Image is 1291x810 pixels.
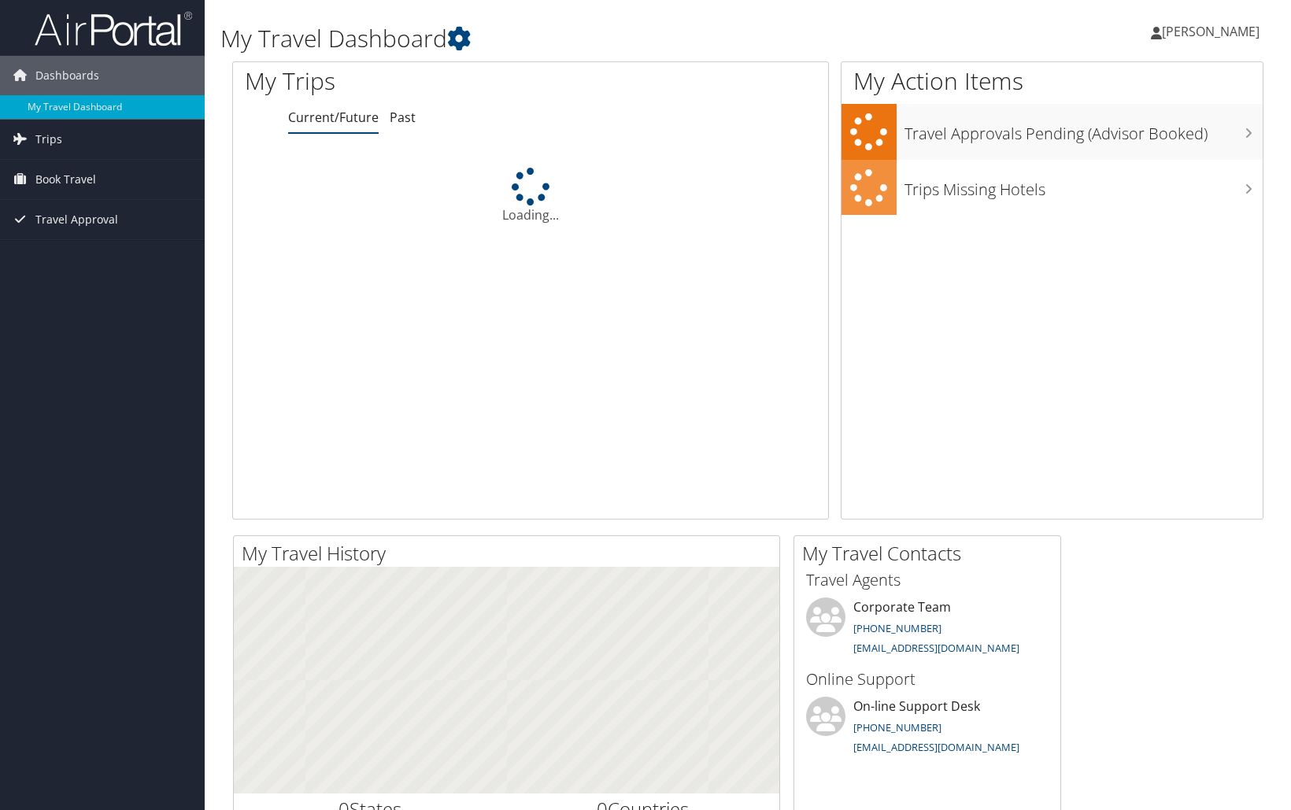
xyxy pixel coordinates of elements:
[904,171,1263,201] h3: Trips Missing Hotels
[288,109,379,126] a: Current/Future
[853,641,1019,655] a: [EMAIL_ADDRESS][DOMAIN_NAME]
[35,10,192,47] img: airportal-logo.png
[35,120,62,159] span: Trips
[842,160,1263,216] a: Trips Missing Hotels
[1151,8,1275,55] a: [PERSON_NAME]
[842,104,1263,160] a: Travel Approvals Pending (Advisor Booked)
[853,720,941,734] a: [PHONE_NUMBER]
[35,56,99,95] span: Dashboards
[904,115,1263,145] h3: Travel Approvals Pending (Advisor Booked)
[242,540,779,567] h2: My Travel History
[220,22,923,55] h1: My Travel Dashboard
[806,569,1049,591] h3: Travel Agents
[35,160,96,199] span: Book Travel
[390,109,416,126] a: Past
[798,697,1056,761] li: On-line Support Desk
[842,65,1263,98] h1: My Action Items
[245,65,568,98] h1: My Trips
[853,621,941,635] a: [PHONE_NUMBER]
[853,740,1019,754] a: [EMAIL_ADDRESS][DOMAIN_NAME]
[1162,23,1260,40] span: [PERSON_NAME]
[806,668,1049,690] h3: Online Support
[35,200,118,239] span: Travel Approval
[233,168,828,224] div: Loading...
[802,540,1060,567] h2: My Travel Contacts
[798,597,1056,662] li: Corporate Team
